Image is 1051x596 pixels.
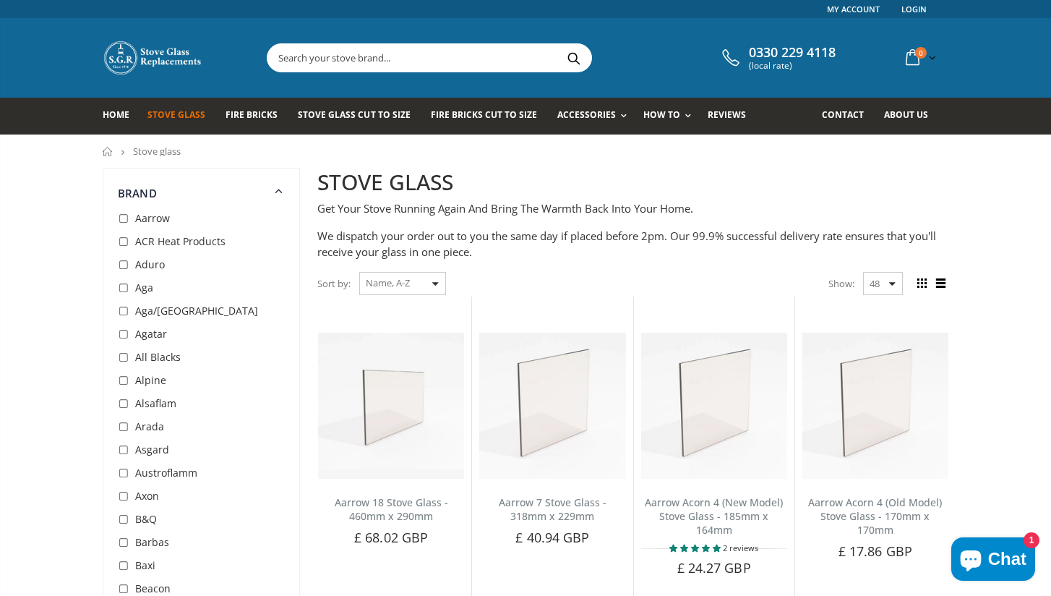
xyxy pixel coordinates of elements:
span: Asgard [135,443,169,456]
span: How To [643,108,680,121]
span: Accessories [557,108,616,121]
span: Home [103,108,129,121]
a: Aarrow 18 Stove Glass - 460mm x 290mm [335,495,448,523]
span: £ 40.94 GBP [515,529,589,546]
input: Search your stove brand... [267,44,753,72]
a: Aarrow Acorn 4 (New Model) Stove Glass - 185mm x 164mm [645,495,783,537]
a: Stove Glass [147,98,216,135]
a: Home [103,98,140,135]
span: Reviews [708,108,746,121]
span: £ 17.86 GBP [838,542,912,560]
span: Aga [135,281,153,294]
a: Aarrow Acorn 4 (Old Model) Stove Glass - 170mm x 170mm [808,495,942,537]
img: Aarrow Acorn 4 New Model Stove Glass [641,333,787,479]
span: Baxi [135,558,155,572]
span: (local rate) [749,61,836,71]
a: Fire Bricks Cut To Size [431,98,548,135]
span: Show: [828,272,854,295]
img: Aarrow Acorn 4 Old Model Stove Glass [802,333,948,479]
a: Home [103,147,113,156]
span: Brand [118,186,157,200]
span: List view [932,276,948,291]
a: 0330 229 4118 (local rate) [718,45,836,71]
span: 0330 229 4118 [749,45,836,61]
a: Aarrow 7 Stove Glass - 318mm x 229mm [499,495,606,523]
span: Barbas [135,535,169,549]
p: We dispatch your order out to you the same day if placed before 2pm. Our 99.9% successful deliver... [317,228,948,260]
span: Sort by: [317,271,351,297]
a: How To [643,98,698,135]
span: About us [884,108,928,121]
span: Arada [135,420,164,433]
a: 0 [900,43,939,72]
a: Contact [822,98,875,135]
span: Stove Glass Cut To Size [298,108,410,121]
span: Alpine [135,373,166,387]
a: Reviews [708,98,757,135]
button: Search [557,44,590,72]
h2: STOVE GLASS [317,168,948,197]
span: £ 24.27 GBP [677,559,751,576]
span: Aarrow [135,211,170,225]
span: Austroflamm [135,466,197,480]
span: Contact [822,108,864,121]
span: Fire Bricks [226,108,278,121]
span: Beacon [135,582,171,595]
span: Stove glass [133,145,181,158]
p: Get Your Stove Running Again And Bring The Warmth Back Into Your Home. [317,200,948,217]
img: Stove Glass Replacement [103,40,204,76]
span: Aga/[GEOGRAPHIC_DATA] [135,304,258,318]
inbox-online-store-chat: Shopify online store chat [947,537,1039,584]
a: Stove Glass Cut To Size [298,98,421,135]
img: Aarrow 7 Stove Glass [479,333,625,479]
span: 0 [915,47,927,59]
a: Accessories [557,98,634,135]
a: About us [884,98,939,135]
span: 5.00 stars [669,542,723,553]
img: Aarrow 18 Stove Glass [318,333,464,479]
span: ACR Heat Products [135,234,226,248]
span: All Blacks [135,350,181,364]
a: Fire Bricks [226,98,288,135]
span: 2 reviews [723,542,758,553]
span: Grid view [914,276,930,291]
span: B&Q [135,512,157,526]
span: Aduro [135,257,165,271]
span: £ 68.02 GBP [354,529,428,546]
span: Agatar [135,327,167,341]
span: Fire Bricks Cut To Size [431,108,537,121]
span: Alsaflam [135,396,176,410]
span: Stove Glass [147,108,205,121]
span: Axon [135,489,159,503]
